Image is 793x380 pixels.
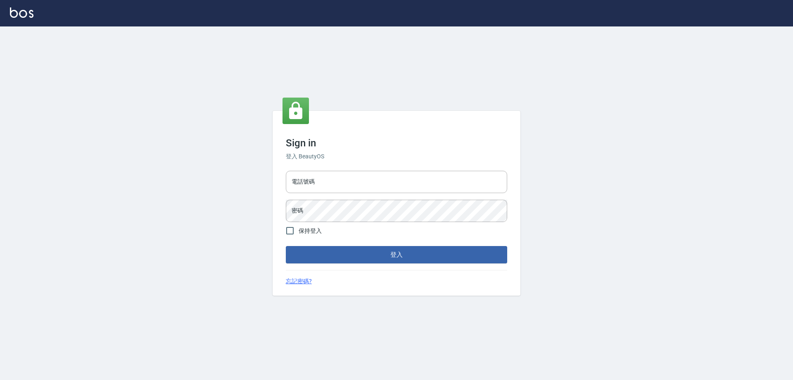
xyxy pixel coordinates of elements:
span: 保持登入 [299,227,322,235]
a: 忘記密碼? [286,277,312,286]
h3: Sign in [286,137,507,149]
img: Logo [10,7,33,18]
button: 登入 [286,246,507,263]
h6: 登入 BeautyOS [286,152,507,161]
